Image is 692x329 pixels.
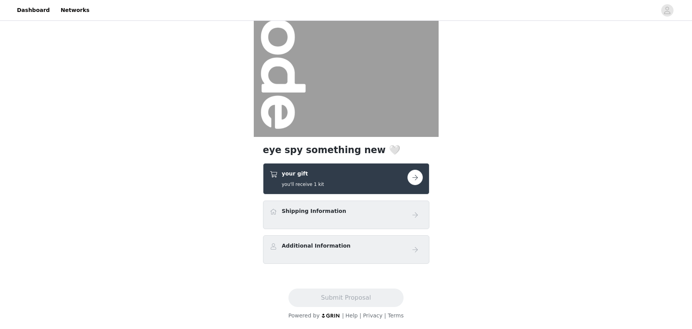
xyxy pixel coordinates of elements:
a: Help [345,312,358,319]
h5: you'll receive 1 kit [282,181,324,188]
button: Submit Proposal [288,289,404,307]
div: your gift [263,163,429,194]
a: Networks [56,2,94,19]
div: Additional Information [263,235,429,264]
h4: your gift [282,170,324,178]
span: Powered by [288,312,320,319]
h4: Shipping Information [282,207,346,215]
a: Terms [388,312,404,319]
span: | [342,312,344,319]
a: Dashboard [12,2,54,19]
img: logo [321,313,340,318]
span: | [359,312,361,319]
h1: eye spy something new 🤍 [263,143,429,157]
h4: Additional Information [282,242,351,250]
span: | [384,312,386,319]
div: Shipping Information [263,201,429,229]
a: Privacy [363,312,383,319]
div: avatar [664,4,671,17]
